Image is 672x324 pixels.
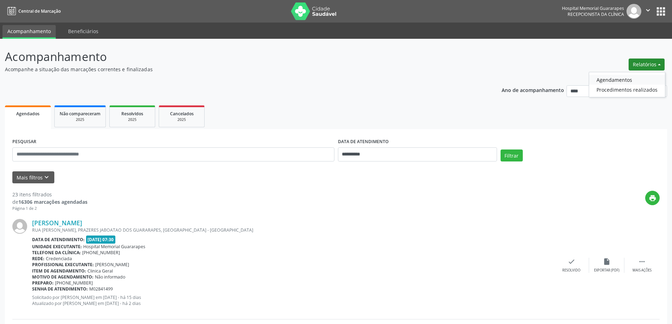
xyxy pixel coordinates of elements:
[32,286,88,292] b: Senha de atendimento:
[594,268,619,273] div: Exportar (PDF)
[12,136,36,147] label: PESQUISAR
[95,262,129,268] span: [PERSON_NAME]
[32,237,85,243] b: Data de atendimento:
[5,66,468,73] p: Acompanhe a situação das marcações correntes e finalizadas
[32,244,82,250] b: Unidade executante:
[43,173,50,181] i: keyboard_arrow_down
[644,6,652,14] i: 
[12,206,87,212] div: Página 1 de 2
[32,274,93,280] b: Motivo de agendamento:
[338,136,389,147] label: DATA DE ATENDIMENTO
[589,85,665,94] a: Procedimentos realizados
[641,4,655,19] button: 
[170,111,194,117] span: Cancelados
[32,227,554,233] div: RUA [PERSON_NAME], PRAZERES JABOATAO DOS GUARARAPES, [GEOGRAPHIC_DATA] - [GEOGRAPHIC_DATA]
[18,198,87,205] strong: 16306 marcações agendadas
[164,117,199,122] div: 2025
[82,250,120,256] span: [PHONE_NUMBER]
[12,191,87,198] div: 23 itens filtrados
[589,72,665,97] ul: Relatórios
[2,25,56,39] a: Acompanhamento
[32,262,94,268] b: Profissional executante:
[632,268,652,273] div: Mais ações
[12,171,54,184] button: Mais filtroskeyboard_arrow_down
[32,256,44,262] b: Rede:
[12,198,87,206] div: de
[63,25,103,37] a: Beneficiários
[55,280,93,286] span: [PHONE_NUMBER]
[589,75,665,85] a: Agendamentos
[626,4,641,19] img: img
[603,258,611,265] i: insert_drive_file
[32,250,81,256] b: Telefone da clínica:
[121,111,143,117] span: Resolvidos
[87,268,113,274] span: Clinica Geral
[83,244,145,250] span: Hospital Memorial Guararapes
[60,111,101,117] span: Não compareceram
[562,5,624,11] div: Hospital Memorial Guararapes
[86,236,116,244] span: [DATE] 07:30
[638,258,646,265] i: 
[562,268,580,273] div: Resolvido
[568,258,575,265] i: check
[501,149,523,161] button: Filtrar
[95,274,125,280] span: Não informado
[12,219,27,234] img: img
[32,268,86,274] b: Item de agendamento:
[89,286,113,292] span: M02841499
[32,280,54,286] b: Preparo:
[32,219,82,227] a: [PERSON_NAME]
[46,256,72,262] span: Credenciada
[60,117,101,122] div: 2025
[18,8,61,14] span: Central de Marcação
[645,191,660,205] button: print
[502,85,564,94] p: Ano de acompanhamento
[568,11,624,17] span: Recepcionista da clínica
[655,5,667,18] button: apps
[5,5,61,17] a: Central de Marcação
[649,194,656,202] i: print
[16,111,40,117] span: Agendados
[32,294,554,306] p: Solicitado por [PERSON_NAME] em [DATE] - há 15 dias Atualizado por [PERSON_NAME] em [DATE] - há 2...
[5,48,468,66] p: Acompanhamento
[115,117,150,122] div: 2025
[629,59,665,71] button: Relatórios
